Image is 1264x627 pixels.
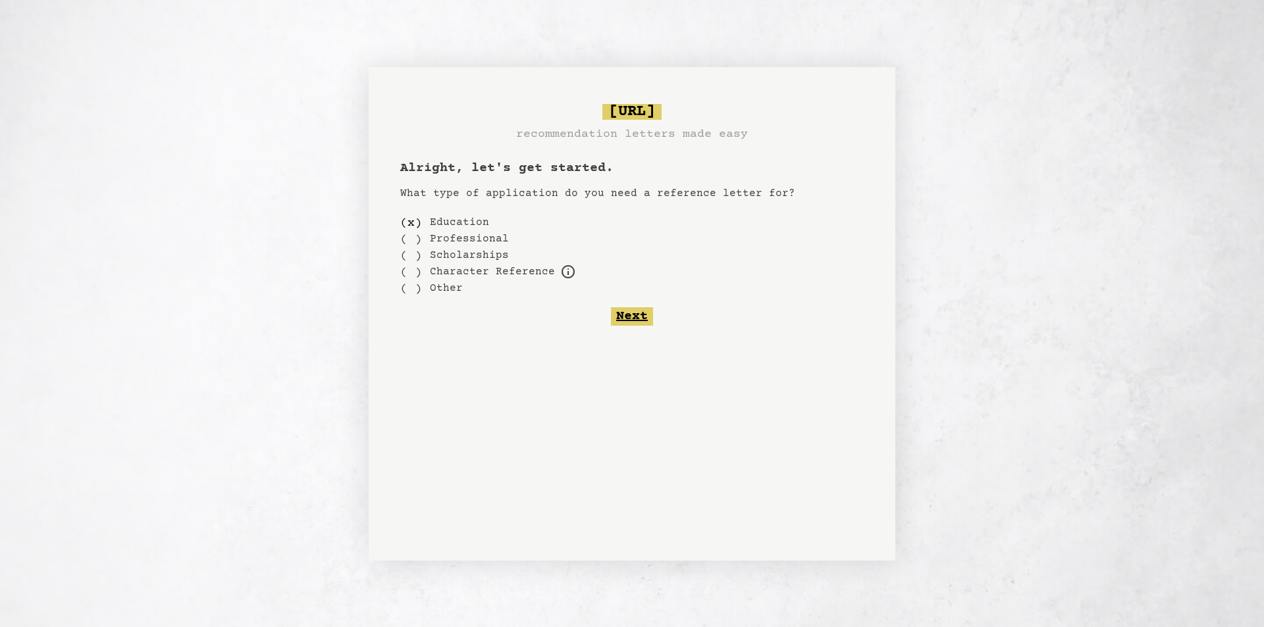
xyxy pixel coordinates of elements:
div: ( ) [400,280,422,297]
h1: Alright, let's get started. [400,159,864,178]
div: ( ) [400,247,422,264]
button: Next [611,307,653,326]
label: For example, loans, housing applications, parole, professional certification, etc. [430,264,555,280]
span: [URL] [602,104,662,120]
div: ( x ) [400,214,422,231]
label: Other [430,280,463,296]
label: Professional [430,231,509,247]
h3: recommendation letters made easy [516,125,748,143]
label: Education [430,214,489,230]
p: What type of application do you need a reference letter for? [400,186,864,201]
div: ( ) [400,231,422,247]
div: ( ) [400,264,422,280]
label: Scholarships [430,247,509,263]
